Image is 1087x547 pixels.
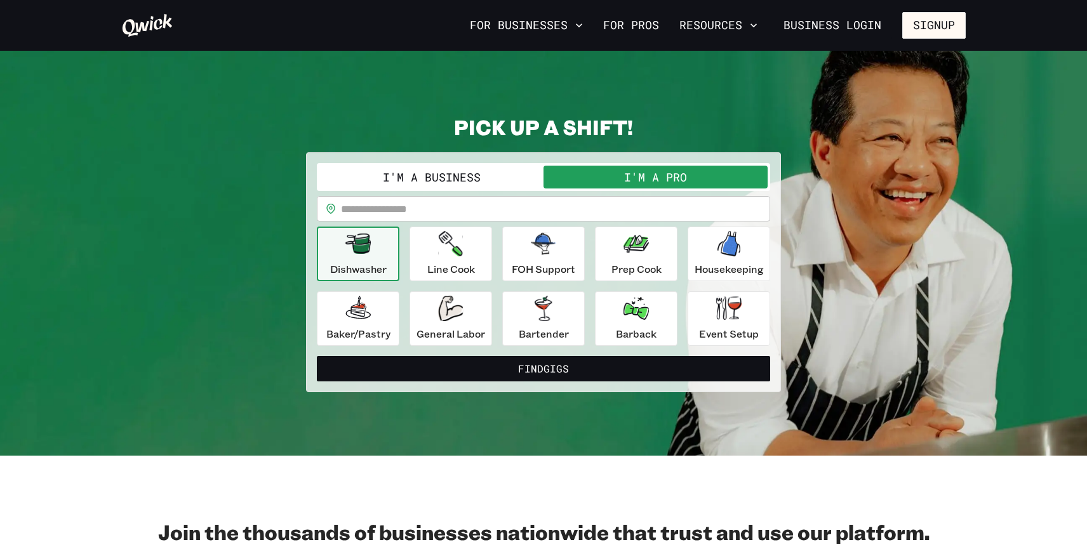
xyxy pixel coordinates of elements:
[502,291,585,346] button: Bartender
[317,291,399,346] button: Baker/Pastry
[902,12,966,39] button: Signup
[317,227,399,281] button: Dishwasher
[427,261,475,277] p: Line Cook
[326,326,390,341] p: Baker/Pastry
[688,291,770,346] button: Event Setup
[688,227,770,281] button: Housekeeping
[417,326,485,341] p: General Labor
[330,261,387,277] p: Dishwasher
[595,291,677,346] button: Barback
[543,166,768,188] button: I'm a Pro
[695,261,764,277] p: Housekeeping
[410,291,492,346] button: General Labor
[598,15,664,36] a: For Pros
[773,12,892,39] a: Business Login
[595,227,677,281] button: Prep Cook
[616,326,657,341] p: Barback
[410,227,492,281] button: Line Cook
[306,114,781,140] h2: PICK UP A SHIFT!
[121,519,966,544] h2: Join the thousands of businesses nationwide that trust and use our platform.
[465,15,588,36] button: For Businesses
[519,326,569,341] p: Bartender
[502,227,585,281] button: FOH Support
[611,261,662,277] p: Prep Cook
[317,356,770,381] button: FindGigs
[512,261,575,277] p: FOH Support
[674,15,763,36] button: Resources
[319,166,543,188] button: I'm a Business
[699,326,759,341] p: Event Setup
